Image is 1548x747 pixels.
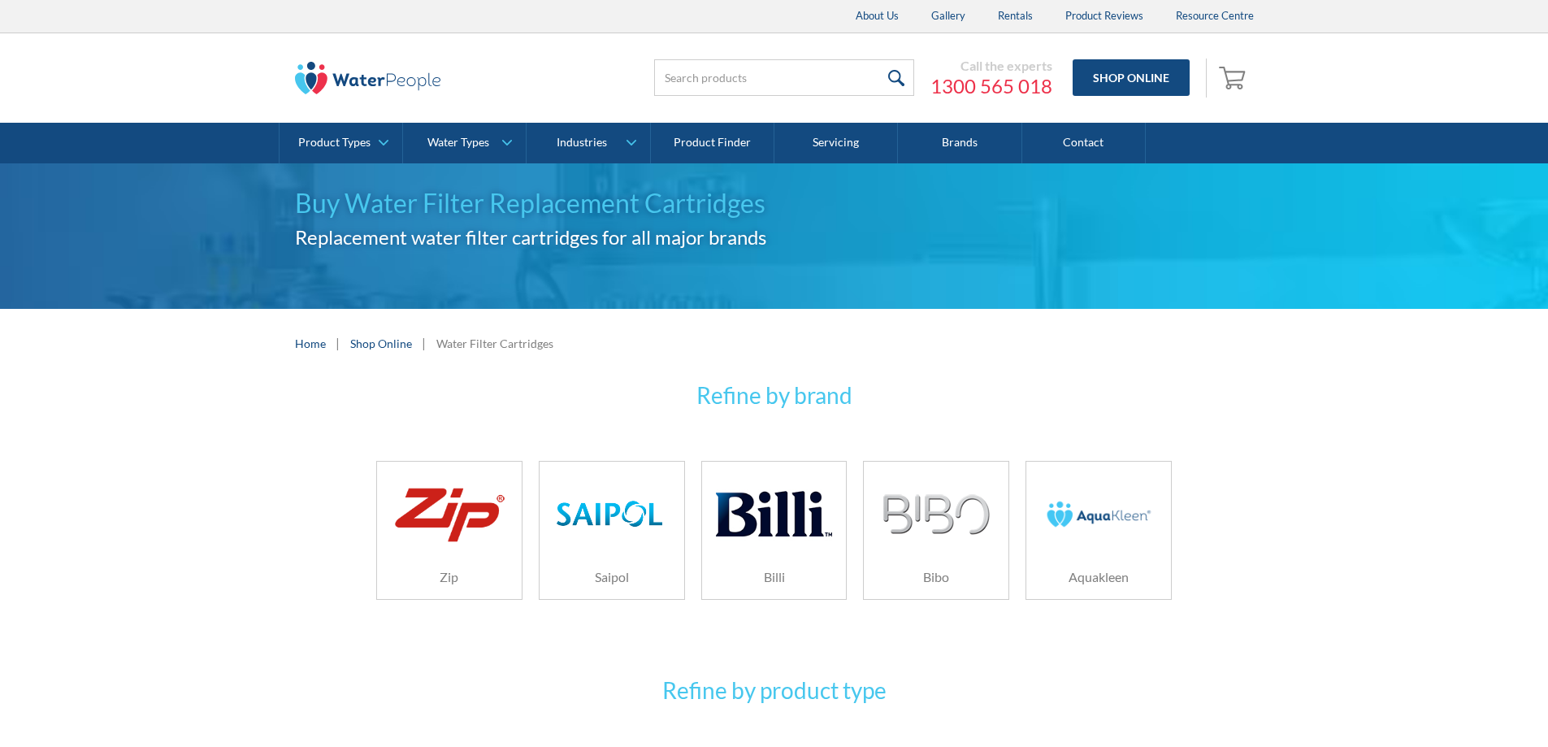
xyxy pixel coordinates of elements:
a: AquakleenAquakleen [1025,461,1172,600]
h6: Bibo [864,567,1008,587]
a: Servicing [774,123,898,163]
a: Industries [527,123,649,163]
a: Brands [898,123,1021,163]
a: Open cart [1215,59,1254,98]
img: Billi [716,476,831,553]
img: The Water People [295,62,441,94]
h2: Replacement water filter cartridges for all major brands [295,223,1254,252]
div: Product Types [298,136,371,150]
div: Water Filter Cartridges [436,335,553,352]
a: Product Finder [651,123,774,163]
a: Shop Online [1073,59,1190,96]
a: BiboBibo [863,461,1009,600]
a: ZipZip [376,461,523,600]
input: Search products [654,59,914,96]
img: Saipol [553,497,669,531]
a: Home [295,335,326,352]
img: Bibo [882,494,991,535]
a: BilliBilli [701,461,848,600]
a: Contact [1022,123,1146,163]
h3: Refine by brand [295,378,1254,412]
a: Water Types [403,123,526,163]
img: Zip [392,480,507,549]
h6: Aquakleen [1026,567,1171,587]
iframe: podium webchat widget bubble [1385,666,1548,747]
img: Aquakleen [1041,476,1156,553]
a: SaipolSaipol [539,461,685,600]
div: | [420,333,428,353]
a: 1300 565 018 [930,74,1052,98]
div: | [334,333,342,353]
h1: Buy Water Filter Replacement Cartridges [295,184,1254,223]
a: Shop Online [350,335,412,352]
a: Product Types [280,123,402,163]
h3: Refine by product type [295,673,1254,707]
div: Industries [557,136,607,150]
h6: Zip [377,567,522,587]
div: Call the experts [930,58,1052,74]
h6: Billi [702,567,847,587]
div: Water Types [427,136,489,150]
h6: Saipol [540,567,684,587]
img: shopping cart [1219,64,1250,90]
